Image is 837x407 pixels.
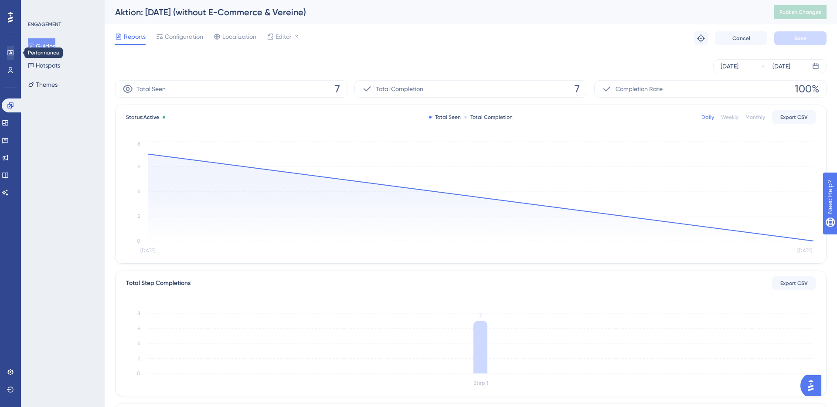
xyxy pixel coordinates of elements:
[780,280,808,287] span: Export CSV
[772,276,816,290] button: Export CSV
[701,114,714,121] div: Daily
[137,238,140,244] tspan: 0
[745,114,765,121] div: Monthly
[575,82,580,96] span: 7
[721,61,738,71] div: [DATE]
[126,114,159,121] span: Status:
[732,35,750,42] span: Cancel
[797,248,812,254] tspan: [DATE]
[772,110,816,124] button: Export CSV
[774,5,827,19] button: Publish Changes
[774,31,827,45] button: Save
[137,188,140,194] tspan: 4
[28,38,55,54] button: Guides
[794,35,806,42] span: Save
[137,141,140,147] tspan: 8
[137,310,140,316] tspan: 8
[28,58,60,73] button: Hotspots
[137,370,140,376] tspan: 0
[795,82,819,96] span: 100%
[429,114,461,121] div: Total Seen
[780,114,808,121] span: Export CSV
[115,6,752,18] div: Aktion: [DATE] (without E-Commerce & Vereine)
[165,31,203,42] span: Configuration
[464,114,513,121] div: Total Completion
[143,114,159,120] span: Active
[20,2,54,13] span: Need Help?
[473,380,488,386] tspan: Step 1
[276,31,292,42] span: Editor
[137,340,140,346] tspan: 4
[138,163,140,170] tspan: 6
[222,31,256,42] span: Localization
[138,326,140,332] tspan: 6
[376,84,423,94] span: Total Completion
[126,278,191,288] div: Total Step Completions
[28,77,58,92] button: Themes
[800,373,827,399] iframe: UserGuiding AI Assistant Launcher
[138,213,140,219] tspan: 2
[772,61,790,71] div: [DATE]
[28,21,61,28] div: ENGAGEMENT
[138,356,140,362] tspan: 2
[136,84,166,94] span: Total Seen
[124,31,146,42] span: Reports
[140,248,155,254] tspan: [DATE]
[721,114,738,121] div: Weekly
[779,9,821,16] span: Publish Changes
[335,82,340,96] span: 7
[479,312,482,320] tspan: 7
[616,84,663,94] span: Completion Rate
[715,31,767,45] button: Cancel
